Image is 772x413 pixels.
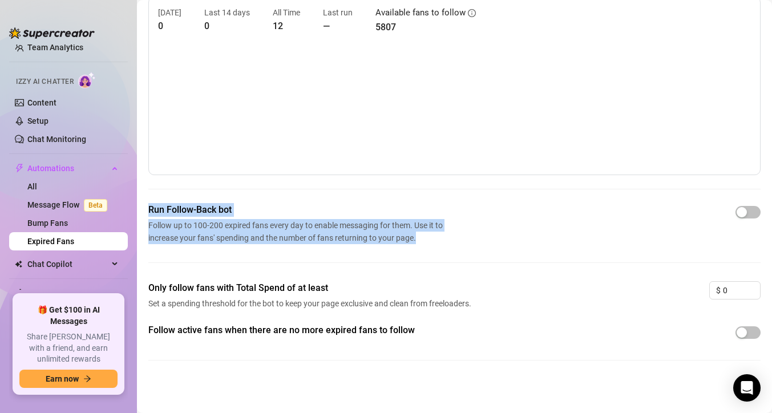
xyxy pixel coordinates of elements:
[16,76,74,87] span: Izzy AI Chatter
[84,199,107,212] span: Beta
[323,19,353,33] article: —
[323,6,353,19] article: Last run
[19,305,118,327] span: 🎁 Get $100 in AI Messages
[27,182,37,191] a: All
[375,20,476,34] article: 5807
[15,164,24,173] span: thunderbolt
[15,260,22,268] img: Chat Copilot
[148,297,475,310] span: Set a spending threshold for the bot to keep your page exclusive and clean from freeloaders.
[27,98,56,107] a: Content
[723,282,760,299] input: 0.00
[204,6,250,19] article: Last 14 days
[468,9,476,17] span: info-circle
[78,72,96,88] img: AI Chatter
[27,289,104,298] a: Discover Viral Videos
[27,200,112,209] a: Message FlowBeta
[158,6,181,19] article: [DATE]
[158,19,181,33] article: 0
[148,281,475,295] span: Only follow fans with Total Spend of at least
[9,27,95,39] img: logo-BBDzfeDw.svg
[27,43,83,52] a: Team Analytics
[148,219,447,244] span: Follow up to 100-200 expired fans every day to enable messaging for them. Use it to increase your...
[27,255,108,273] span: Chat Copilot
[46,374,79,383] span: Earn now
[148,323,475,337] span: Follow active fans when there are no more expired fans to follow
[733,374,761,402] div: Open Intercom Messenger
[27,135,86,144] a: Chat Monitoring
[19,370,118,388] button: Earn nowarrow-right
[27,116,48,125] a: Setup
[27,218,68,228] a: Bump Fans
[273,6,300,19] article: All Time
[83,375,91,383] span: arrow-right
[27,237,74,246] a: Expired Fans
[273,19,300,33] article: 12
[19,331,118,365] span: Share [PERSON_NAME] with a friend, and earn unlimited rewards
[375,6,466,20] article: Available fans to follow
[204,19,250,33] article: 0
[148,203,447,217] span: Run Follow-Back bot
[27,159,108,177] span: Automations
